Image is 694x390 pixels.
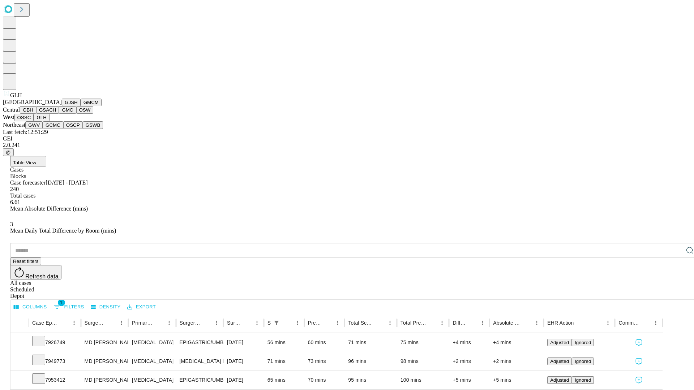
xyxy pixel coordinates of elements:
[575,359,591,364] span: Ignored
[52,301,86,313] button: Show filters
[308,352,341,370] div: 73 mins
[3,129,48,135] span: Last fetch: 12:51:29
[201,318,211,328] button: Sort
[13,259,38,264] span: Reset filters
[85,371,125,389] div: MD [PERSON_NAME] [PERSON_NAME] Md
[69,318,79,328] button: Menu
[292,318,303,328] button: Menu
[132,333,172,352] div: [MEDICAL_DATA]
[641,318,651,328] button: Sort
[211,318,222,328] button: Menu
[76,106,94,114] button: OSW
[493,371,540,389] div: +5 mins
[180,333,220,352] div: EPIGASTRIC/UMBILICAL [MEDICAL_DATA] INITIAL < 3 CM REDUCIBLE
[227,320,241,326] div: Surgery Date
[547,376,572,384] button: Adjusted
[6,149,11,155] span: @
[10,192,35,199] span: Total cases
[267,352,301,370] div: 71 mins
[400,320,427,326] div: Total Predicted Duration
[348,333,393,352] div: 71 mins
[10,265,61,279] button: Refresh data
[308,371,341,389] div: 70 mins
[651,318,661,328] button: Menu
[574,318,584,328] button: Sort
[59,318,69,328] button: Sort
[32,333,77,352] div: 7926749
[3,107,20,113] span: Central
[3,122,25,128] span: Northeast
[348,371,393,389] div: 95 mins
[453,352,486,370] div: +2 mins
[493,333,540,352] div: +4 mins
[81,99,102,106] button: GMCM
[477,318,488,328] button: Menu
[14,337,25,349] button: Expand
[25,273,59,279] span: Refresh data
[550,359,569,364] span: Adjusted
[532,318,542,328] button: Menu
[14,355,25,368] button: Expand
[132,352,172,370] div: [MEDICAL_DATA]
[400,371,446,389] div: 100 mins
[3,142,691,148] div: 2.0.241
[227,352,260,370] div: [DATE]
[437,318,447,328] button: Menu
[85,320,106,326] div: Surgeon Name
[36,106,59,114] button: GSACH
[125,302,158,313] button: Export
[10,186,19,192] span: 240
[180,371,220,389] div: EPIGASTRIC/UMBILICAL [MEDICAL_DATA] INITIAL < 3 CM INCARCERATED/STRANGULATED
[550,377,569,383] span: Adjusted
[400,333,446,352] div: 75 mins
[427,318,437,328] button: Sort
[572,376,594,384] button: Ignored
[43,121,63,129] button: GCMC
[550,340,569,345] span: Adjusted
[10,156,46,166] button: Table View
[453,371,486,389] div: +5 mins
[375,318,385,328] button: Sort
[25,121,43,129] button: GWV
[522,318,532,328] button: Sort
[547,320,574,326] div: EHR Action
[116,318,127,328] button: Menu
[322,318,333,328] button: Sort
[3,135,691,142] div: GEI
[83,121,103,129] button: GSWB
[132,371,172,389] div: [MEDICAL_DATA]
[572,339,594,346] button: Ignored
[20,106,36,114] button: GBH
[10,205,88,212] span: Mean Absolute Difference (mins)
[58,299,65,306] span: 1
[603,318,613,328] button: Menu
[32,352,77,370] div: 7949773
[308,320,322,326] div: Predicted In Room Duration
[3,99,62,105] span: [GEOGRAPHIC_DATA]
[385,318,395,328] button: Menu
[10,227,116,234] span: Mean Daily Total Difference by Room (mins)
[34,114,49,121] button: GLH
[46,179,87,186] span: [DATE] - [DATE]
[164,318,174,328] button: Menu
[267,333,301,352] div: 56 mins
[348,320,374,326] div: Total Scheduled Duration
[575,377,591,383] span: Ignored
[252,318,262,328] button: Menu
[13,160,36,165] span: Table View
[267,320,271,326] div: Scheduled In Room Duration
[180,320,201,326] div: Surgery Name
[453,320,467,326] div: Difference
[62,99,81,106] button: GJSH
[493,320,521,326] div: Absolute Difference
[227,371,260,389] div: [DATE]
[400,352,446,370] div: 98 mins
[10,221,13,227] span: 3
[267,371,301,389] div: 65 mins
[618,320,639,326] div: Comments
[154,318,164,328] button: Sort
[575,340,591,345] span: Ignored
[467,318,477,328] button: Sort
[271,318,282,328] button: Show filters
[572,357,594,365] button: Ignored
